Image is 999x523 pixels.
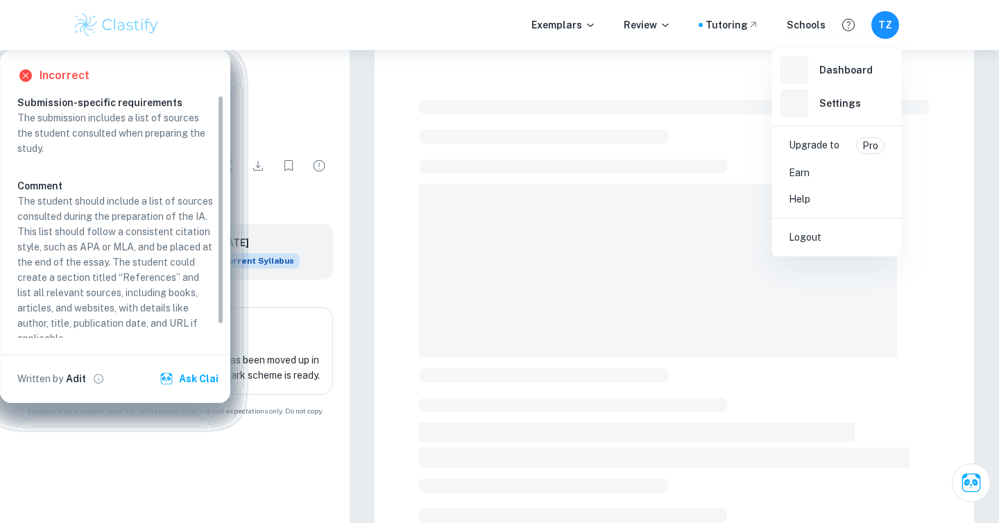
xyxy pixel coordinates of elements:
h6: Dashboard [819,62,873,78]
p: Earn [789,165,810,180]
p: Help [789,191,810,207]
h6: Settings [819,96,861,111]
p: Pro [862,138,879,153]
p: Upgrade to [789,137,839,154]
p: Logout [789,230,821,245]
